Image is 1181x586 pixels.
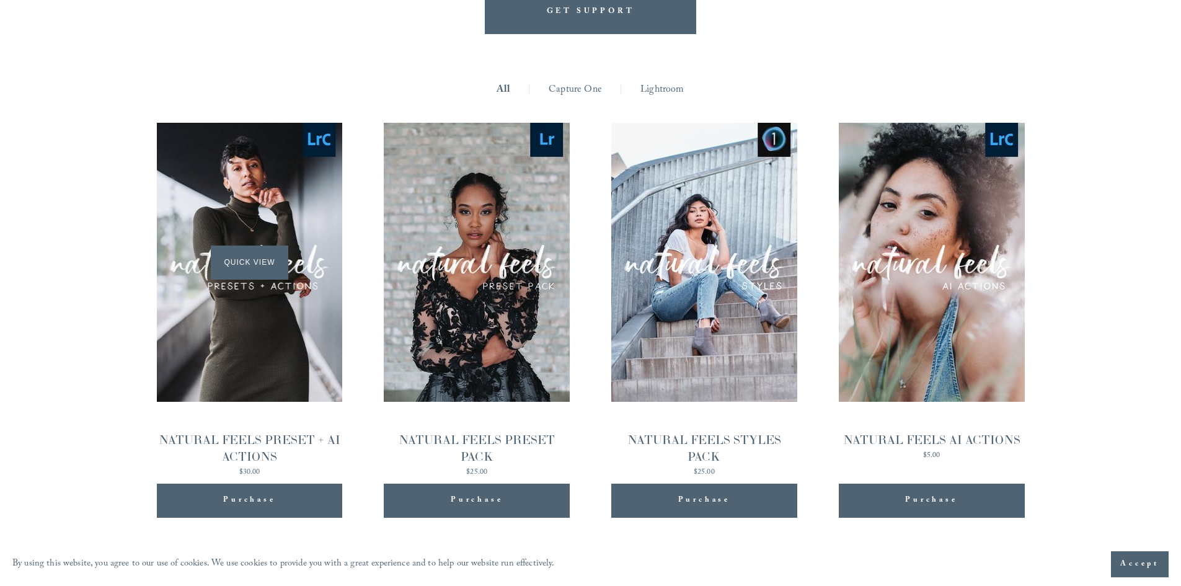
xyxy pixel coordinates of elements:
[611,469,797,476] div: $25.00
[905,493,957,508] span: Purchase
[611,432,797,465] div: NATURAL FEELS STYLES PACK
[497,81,510,100] a: All
[384,469,570,476] div: $25.00
[839,123,1025,461] a: NATURAL FEELS AI ACTIONS
[1120,558,1159,570] span: Accept
[678,493,730,508] span: Purchase
[157,123,343,478] a: NATURAL FEELS PRESET + AI ACTIONS
[528,81,531,100] span: |
[157,469,343,476] div: $30.00
[12,556,555,574] p: By using this website, you agree to our use of cookies. We use cookies to provide you with a grea...
[384,484,570,518] button: Purchase
[611,484,797,518] button: Purchase
[384,432,570,465] div: NATURAL FEELS PRESET PACK
[611,123,797,478] a: NATURAL FEELS STYLES PACK
[549,81,602,100] a: Capture One
[843,432,1020,448] div: NATURAL FEELS AI ACTIONS
[211,246,288,280] span: Quick View
[843,452,1020,459] div: $5.00
[1111,551,1169,577] button: Accept
[839,484,1025,518] button: Purchase
[451,493,503,508] span: Purchase
[384,123,570,478] a: NATURAL FEELS PRESET PACK
[157,432,343,465] div: NATURAL FEELS PRESET + AI ACTIONS
[640,81,684,100] a: Lightroom
[157,484,343,518] button: Purchase
[619,81,622,100] span: |
[223,493,275,508] span: Purchase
